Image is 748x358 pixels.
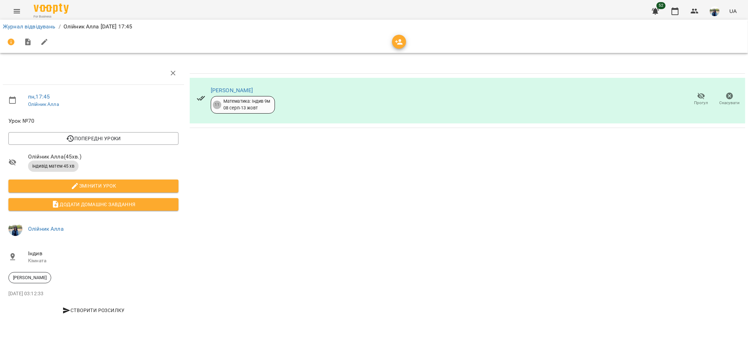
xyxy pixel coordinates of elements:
div: 11 [213,101,221,109]
button: Створити розсилку [8,304,178,317]
button: Попередні уроки [8,132,178,145]
img: 79bf113477beb734b35379532aeced2e.jpg [8,222,22,236]
span: Змінити урок [14,182,173,190]
span: Олійник Алла ( 45 хв. ) [28,153,178,161]
a: пн , 17:45 [28,93,50,100]
span: For Business [34,14,69,19]
a: Олійник Алла [28,101,59,107]
li: / [59,22,61,31]
p: Олійник Алла [DATE] 17:45 [63,22,133,31]
span: індивід матем 45 хв [28,163,79,169]
button: Змінити урок [8,180,178,192]
button: Menu [8,3,25,20]
div: Математика: Індив 9м 08 серп - 13 жовт [223,98,270,111]
p: Кімната [28,257,178,264]
span: Попередні уроки [14,134,173,143]
button: Скасувати [715,89,744,109]
nav: breadcrumb [3,22,745,31]
p: [DATE] 03:12:33 [8,290,178,297]
div: [PERSON_NAME] [8,272,51,283]
span: Індив [28,249,178,258]
button: Додати домашнє завдання [8,198,178,211]
span: [PERSON_NAME] [9,275,51,281]
span: 52 [656,2,666,9]
span: Створити розсилку [11,306,176,315]
span: UA [729,7,737,15]
img: 79bf113477beb734b35379532aeced2e.jpg [710,6,720,16]
span: Урок №70 [8,117,178,125]
button: Прогул [687,89,715,109]
span: Додати домашнє завдання [14,200,173,209]
a: Журнал відвідувань [3,23,56,30]
button: UA [727,5,740,18]
span: Прогул [694,100,708,106]
a: Олійник Алла [28,225,64,232]
span: Скасувати [720,100,740,106]
img: Voopty Logo [34,4,69,14]
a: [PERSON_NAME] [211,87,253,94]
